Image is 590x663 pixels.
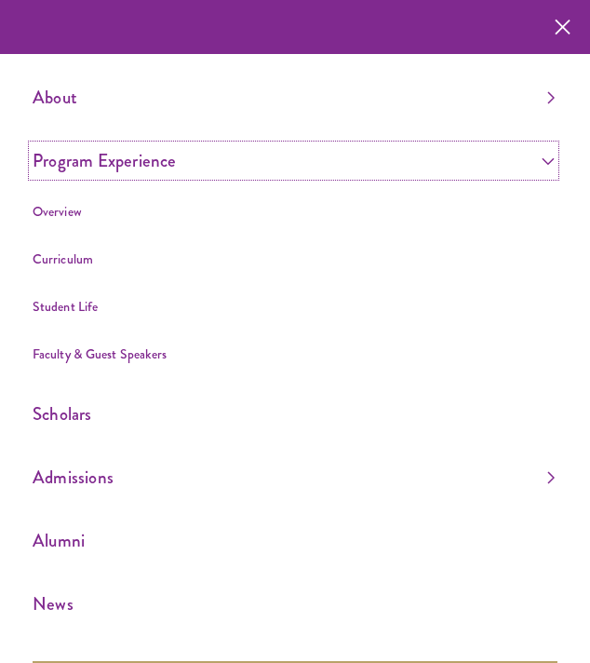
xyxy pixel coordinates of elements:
a: Faculty & Guest Speakers [33,345,167,363]
a: About [33,82,555,113]
a: News [33,589,555,619]
a: Curriculum [33,250,93,268]
a: Scholars [33,399,555,429]
a: Alumni [33,525,555,556]
a: Student Life [33,297,98,316]
a: Overview [33,202,82,221]
a: Admissions [33,462,555,493]
a: Program Experience [33,145,555,176]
